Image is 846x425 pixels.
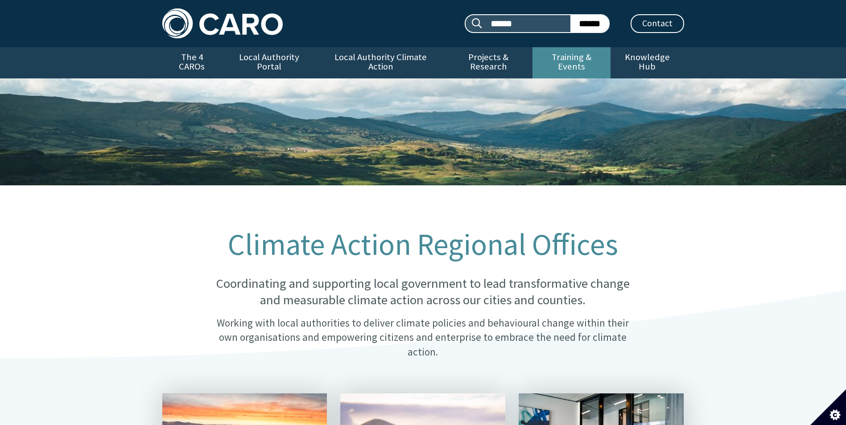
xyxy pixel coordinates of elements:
[611,47,684,78] a: Knowledge Hub
[810,389,846,425] button: Set cookie preferences
[444,47,532,78] a: Projects & Research
[206,316,639,359] p: Working with local authorities to deliver climate policies and behavioural change within their ow...
[222,47,317,78] a: Local Authority Portal
[631,14,684,33] a: Contact
[206,275,639,309] p: Coordinating and supporting local government to lead transformative change and measurable climate...
[532,47,611,78] a: Training & Events
[162,47,222,78] a: The 4 CAROs
[206,228,639,261] h1: Climate Action Regional Offices
[317,47,444,78] a: Local Authority Climate Action
[162,8,283,38] img: Caro logo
